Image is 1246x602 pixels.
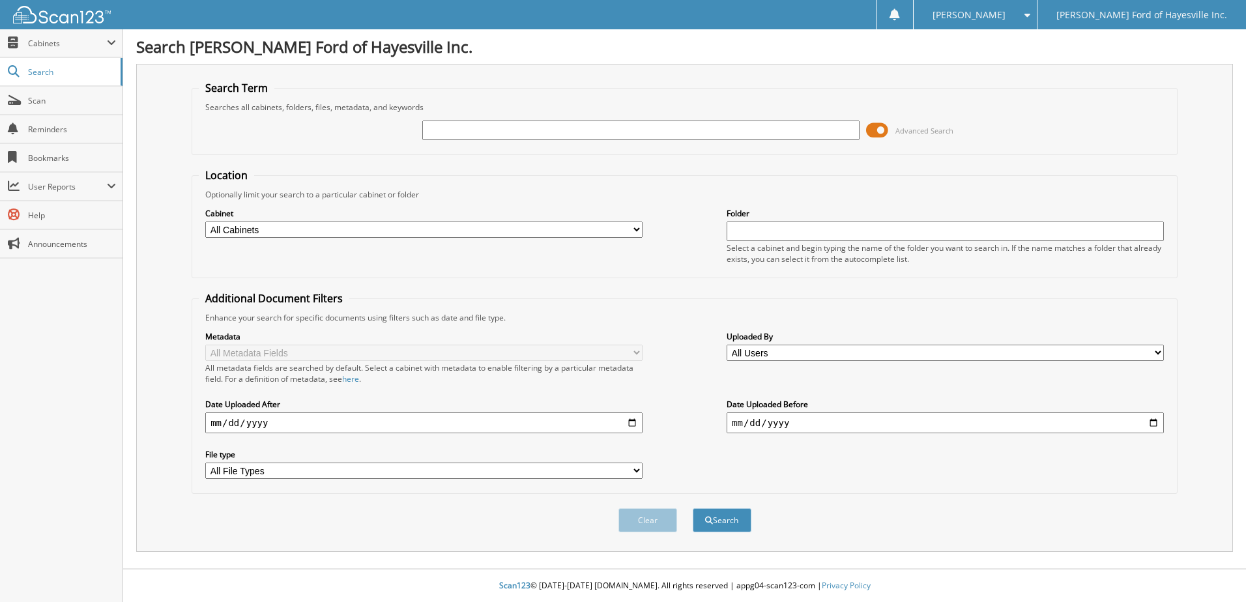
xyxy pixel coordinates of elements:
[933,11,1006,19] span: [PERSON_NAME]
[28,210,116,221] span: Help
[28,238,116,250] span: Announcements
[28,38,107,49] span: Cabinets
[28,95,116,106] span: Scan
[199,81,274,95] legend: Search Term
[727,399,1164,410] label: Date Uploaded Before
[28,66,114,78] span: Search
[199,168,254,182] legend: Location
[618,508,677,532] button: Clear
[199,291,349,306] legend: Additional Document Filters
[13,6,111,23] img: scan123-logo-white.svg
[727,208,1164,219] label: Folder
[693,508,751,532] button: Search
[199,312,1170,323] div: Enhance your search for specific documents using filters such as date and file type.
[28,181,107,192] span: User Reports
[136,36,1233,57] h1: Search [PERSON_NAME] Ford of Hayesville Inc.
[727,331,1164,342] label: Uploaded By
[205,399,643,410] label: Date Uploaded After
[205,449,643,460] label: File type
[342,373,359,384] a: here
[499,580,530,591] span: Scan123
[205,208,643,219] label: Cabinet
[205,331,643,342] label: Metadata
[199,102,1170,113] div: Searches all cabinets, folders, files, metadata, and keywords
[199,189,1170,200] div: Optionally limit your search to a particular cabinet or folder
[123,570,1246,602] div: © [DATE]-[DATE] [DOMAIN_NAME]. All rights reserved | appg04-scan123-com |
[895,126,953,136] span: Advanced Search
[28,124,116,135] span: Reminders
[1056,11,1227,19] span: [PERSON_NAME] Ford of Hayesville Inc.
[28,152,116,164] span: Bookmarks
[205,362,643,384] div: All metadata fields are searched by default. Select a cabinet with metadata to enable filtering b...
[205,412,643,433] input: start
[727,412,1164,433] input: end
[822,580,871,591] a: Privacy Policy
[727,242,1164,265] div: Select a cabinet and begin typing the name of the folder you want to search in. If the name match...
